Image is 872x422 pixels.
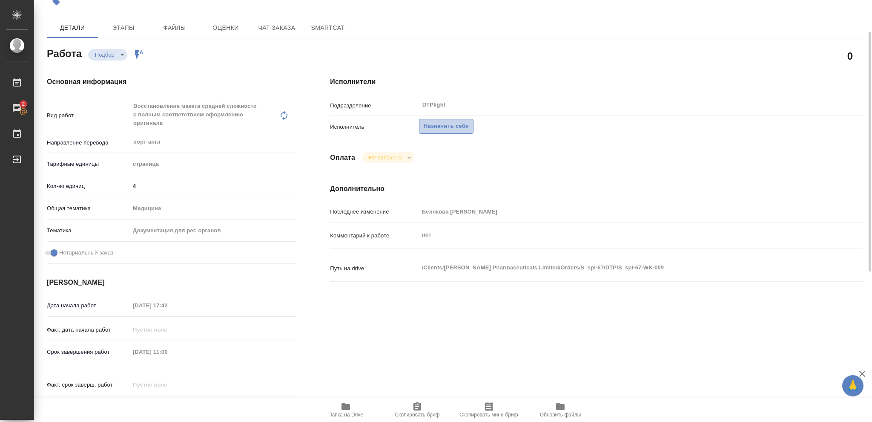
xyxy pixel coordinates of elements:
textarea: /Clients/[PERSON_NAME] Pharmaceuticals Limited/Orders/S_spl-67/DTP/S_spl-67-WK-009 [419,260,818,275]
span: Детали [52,23,93,33]
span: Чат заказа [256,23,297,33]
span: 2 [17,100,30,108]
p: Кол-во единиц [47,182,130,191]
h4: Основная информация [47,77,296,87]
span: Скопировать бриф [395,412,439,418]
p: Дата начала работ [47,301,130,310]
span: Скопировать мини-бриф [459,412,518,418]
button: Скопировать бриф [381,398,453,422]
h2: Работа [47,45,82,61]
div: Документация для рег. органов [130,223,296,238]
span: Обновить файлы [540,412,581,418]
p: Общая тематика [47,204,130,213]
a: 2 [2,98,32,119]
p: Срок завершения работ [47,348,130,356]
button: 🙏 [842,375,863,396]
p: Направление перевода [47,139,130,147]
span: SmartCat [307,23,348,33]
button: Папка на Drive [310,398,381,422]
button: Не оплачена [366,154,404,161]
p: Комментарий к работе [330,231,419,240]
button: Назначить себя [419,119,473,134]
span: Этапы [103,23,144,33]
div: Подбор [88,49,127,61]
h4: Исполнители [330,77,863,87]
h4: Оплата [330,153,355,163]
span: Оценки [205,23,246,33]
button: Скопировать мини-бриф [453,398,525,422]
span: Назначить себя [424,121,469,131]
input: Пустое поле [419,205,818,218]
button: Обновить файлы [525,398,596,422]
p: Подразделение [330,101,419,110]
h4: [PERSON_NAME] [47,277,296,288]
div: страница [130,157,296,171]
h4: Дополнительно [330,184,863,194]
p: Факт. дата начала работ [47,326,130,334]
p: Последнее изменение [330,208,419,216]
input: Пустое поле [130,324,204,336]
p: Вид работ [47,111,130,120]
p: Путь на drive [330,264,419,273]
p: Тематика [47,226,130,235]
p: Тарифные единицы [47,160,130,168]
p: Факт. срок заверш. работ [47,381,130,389]
textarea: нот [419,228,818,242]
span: 🙏 [846,377,860,395]
input: ✎ Введи что-нибудь [130,180,296,192]
input: Пустое поле [130,379,204,391]
h2: 0 [847,49,853,63]
input: Пустое поле [130,299,204,312]
span: Папка на Drive [328,412,363,418]
div: Медицина [130,201,296,216]
span: Нотариальный заказ [59,249,113,257]
div: Подбор [362,152,414,163]
button: Подбор [92,51,117,58]
span: Файлы [154,23,195,33]
input: Пустое поле [130,346,204,358]
p: Исполнитель [330,123,419,131]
